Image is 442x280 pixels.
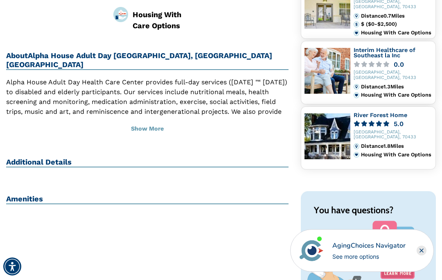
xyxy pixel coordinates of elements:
img: primary.svg [354,30,359,36]
p: Alpha House Adult Day Health Care Center provides full-day services ([DATE] "“ [DATE]) to disable... [6,77,289,126]
a: Interim Healthcare of Southeast la Inc [354,47,415,59]
img: distance.svg [354,143,359,149]
h2: About Alpha House Adult Day [GEOGRAPHIC_DATA], [GEOGRAPHIC_DATA] [GEOGRAPHIC_DATA] [6,51,289,70]
img: avatar [298,237,325,264]
div: Distance 0.7 Miles [361,13,432,19]
div: [GEOGRAPHIC_DATA], [GEOGRAPHIC_DATA], 70433 [354,130,432,140]
img: distance.svg [354,84,359,90]
div: Distance 1.8 Miles [361,143,432,149]
button: Show More [6,120,289,138]
div: $ ($0-$2,500) [361,21,432,27]
img: cost.svg [354,21,359,27]
div: Housing With Care Options [361,30,432,36]
div: Accessibility Menu [3,257,21,275]
div: AgingChoices Navigator [332,241,406,251]
h2: Amenities [6,194,289,204]
div: Housing With Care Options [133,9,195,32]
a: 5.0 [354,121,432,127]
img: distance.svg [354,13,359,19]
div: Distance 1.3 Miles [361,84,432,90]
h2: Additional Details [6,158,289,167]
div: Housing With Care Options [361,92,432,98]
div: 0.0 [394,61,404,68]
div: Housing With Care Options [361,152,432,158]
img: primary.svg [354,152,359,158]
a: River Forest Home [354,112,407,118]
a: 0.0 [354,61,432,68]
div: See more options [332,252,406,261]
div: 5.0 [394,121,404,127]
div: Close [417,246,426,255]
div: [GEOGRAPHIC_DATA], [GEOGRAPHIC_DATA], 70433 [354,70,432,81]
img: primary.svg [354,92,359,98]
